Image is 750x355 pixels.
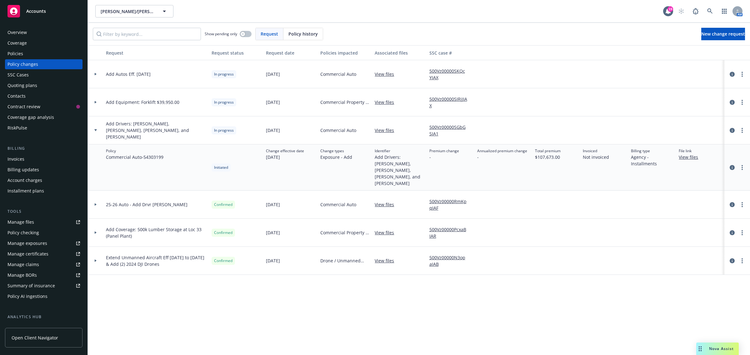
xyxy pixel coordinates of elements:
span: Accounts [26,9,46,14]
span: Change effective date [266,148,304,154]
button: Request [103,45,209,60]
span: Drone / Unmanned Aerial Vehicles / Unmanned Aircraft Systems Liability - BOR Cleared [DATE] [320,257,370,264]
div: Overview [7,27,27,37]
div: Manage exposures [7,238,47,248]
button: Nova Assist [696,343,739,355]
span: [DATE] [266,71,280,77]
span: 25-26 Auto - Add Drvr [PERSON_NAME] [106,201,187,208]
div: Toggle Row Expanded [88,60,103,88]
div: Billing [5,145,82,152]
span: Policy history [288,31,318,37]
span: Commercial Auto [320,127,356,134]
a: circleInformation [728,71,736,78]
span: [DATE] [266,154,304,160]
a: 500Vz00000RmKpqIAF [429,198,472,211]
a: more [738,164,746,171]
span: Manage exposures [5,238,82,248]
span: In progress [214,71,234,77]
div: Request [106,50,207,56]
div: Request date [266,50,315,56]
span: Add Autos Eff. [DATE] [106,71,151,77]
a: more [738,71,746,78]
button: Request status [209,45,263,60]
a: 500Vz00000SIRjJIAX [429,96,472,109]
a: more [738,257,746,265]
div: Tools [5,208,82,215]
button: Associated files [372,45,427,60]
span: Not invoiced [583,154,609,160]
a: circleInformation [728,164,736,171]
a: View files [375,71,399,77]
span: Nova Assist [709,346,734,351]
button: SSC case # [427,45,475,60]
a: 500Vz00000PcxaBIAR [429,226,472,239]
a: 500Vz00000N3opaIAB [429,254,472,267]
a: circleInformation [728,127,736,134]
span: [DATE] [266,99,280,105]
span: [PERSON_NAME]/[PERSON_NAME] Construction, Inc. [101,8,155,15]
a: circleInformation [728,201,736,208]
span: Policy [106,148,163,154]
a: more [738,127,746,134]
a: Invoices [5,154,82,164]
div: Toggle Row Expanded [88,88,103,116]
span: Billing type [631,148,674,154]
span: Add Drivers: [PERSON_NAME], [PERSON_NAME], [PERSON_NAME], and [PERSON_NAME] [375,154,424,187]
div: Summary of insurance [7,281,55,291]
span: Confirmed [214,230,232,236]
span: [DATE] [266,229,280,236]
span: Add Drivers: [PERSON_NAME], [PERSON_NAME], [PERSON_NAME], and [PERSON_NAME] [106,120,207,140]
div: Coverage gap analysis [7,112,54,122]
div: Contacts [7,91,26,101]
span: Commercial Auto [320,201,356,208]
span: In progress [214,128,234,133]
span: Initiated [214,165,228,170]
a: New change request [701,28,745,40]
a: Report a Bug [689,5,702,17]
button: Policies impacted [318,45,372,60]
div: Policies impacted [320,50,370,56]
span: - [477,154,527,160]
div: Drag to move [696,343,704,355]
div: Account charges [7,175,42,185]
a: more [738,99,746,106]
a: View files [375,201,399,208]
div: Policy checking [7,228,39,238]
a: 500Vz00000SKQcYIAX [429,68,472,81]
a: 500Vz00000SGbGSIA1 [429,124,472,137]
div: 19 [667,6,673,12]
div: Associated files [375,50,424,56]
a: Quoting plans [5,80,82,90]
button: Request date [263,45,318,60]
span: Exposure - Add [320,154,352,160]
span: Invoiced [583,148,609,154]
div: Manage certificates [7,249,48,259]
a: Loss summary generator [5,323,82,333]
a: Installment plans [5,186,82,196]
span: Commercial Auto [320,71,356,77]
a: Manage certificates [5,249,82,259]
span: File link [679,148,703,154]
a: circleInformation [728,229,736,236]
a: Accounts [5,2,82,20]
a: more [738,229,746,236]
div: Toggle Row Expanded [88,144,103,191]
span: Confirmed [214,258,232,264]
div: Policies [7,49,23,59]
button: [PERSON_NAME]/[PERSON_NAME] Construction, Inc. [95,5,173,17]
a: View files [375,127,399,134]
div: Installment plans [7,186,44,196]
a: Account charges [5,175,82,185]
div: Loss summary generator [7,323,59,333]
div: Manage claims [7,260,39,270]
div: RiskPulse [7,123,27,133]
a: Manage files [5,217,82,227]
span: Add Coverage: 500k Lumber Storage at Loc 33 (Panel Plant) [106,226,207,239]
a: Summary of insurance [5,281,82,291]
a: SSC Cases [5,70,82,80]
a: circleInformation [728,257,736,265]
input: Filter by keyword... [93,28,201,40]
span: Show pending only [205,31,237,36]
a: RiskPulse [5,123,82,133]
a: Policy changes [5,59,82,69]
